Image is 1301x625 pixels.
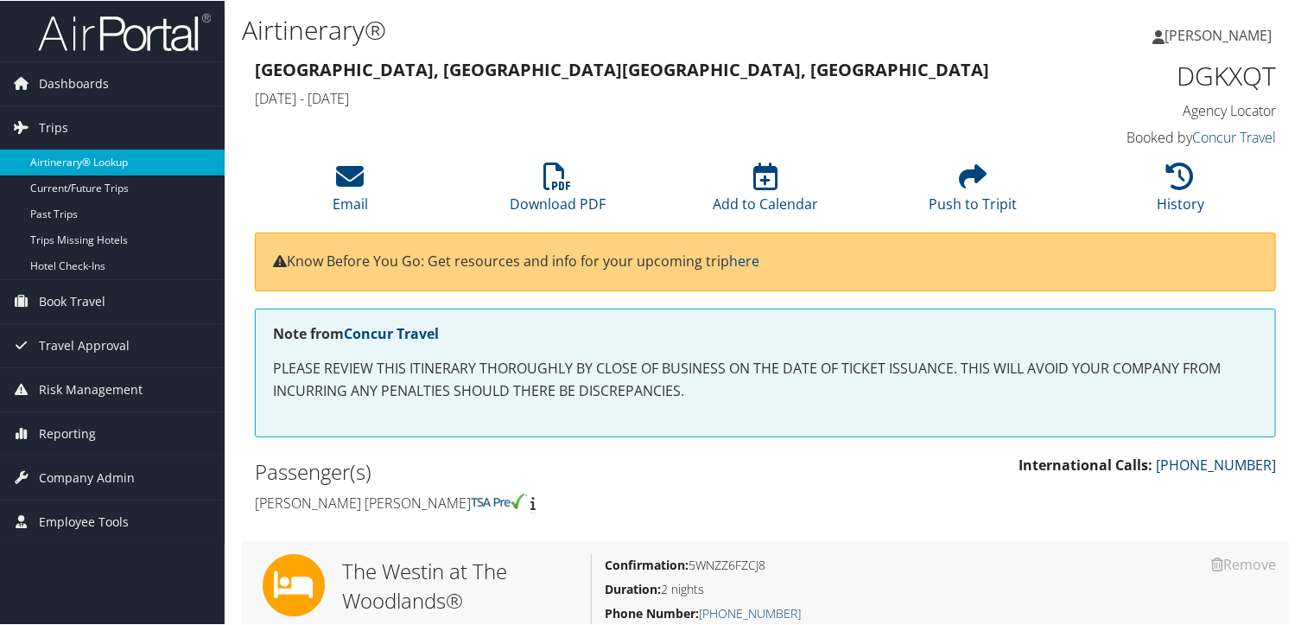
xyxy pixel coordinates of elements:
[39,500,129,543] span: Employee Tools
[273,250,1258,272] p: Know Before You Go: Get resources and info for your upcoming trip
[342,556,578,614] h2: The Westin at The Woodlands®
[39,105,68,149] span: Trips
[713,171,818,213] a: Add to Calendar
[510,171,606,213] a: Download PDF
[729,251,759,270] a: here
[1165,25,1272,44] span: [PERSON_NAME]
[1152,9,1289,61] a: [PERSON_NAME]
[255,456,752,486] h2: Passenger(s)
[242,11,940,48] h1: Airtinerary®
[605,556,1276,573] h5: 5WNZZ6FZCJ8
[1040,127,1276,146] h4: Booked by
[1157,171,1204,213] a: History
[333,171,368,213] a: Email
[1192,127,1276,146] a: Concur Travel
[1040,100,1276,119] h4: Agency Locator
[605,580,1276,597] h5: 2 nights
[255,57,989,80] strong: [GEOGRAPHIC_DATA], [GEOGRAPHIC_DATA] [GEOGRAPHIC_DATA], [GEOGRAPHIC_DATA]
[255,493,752,512] h4: [PERSON_NAME] [PERSON_NAME]
[39,279,105,322] span: Book Travel
[1019,455,1152,474] strong: International Calls:
[1156,455,1276,474] a: [PHONE_NUMBER]
[39,61,109,105] span: Dashboards
[1040,57,1276,93] h1: DGKXQT
[255,88,1014,107] h4: [DATE] - [DATE]
[605,580,661,596] strong: Duration:
[273,357,1258,401] p: PLEASE REVIEW THIS ITINERARY THOROUGHLY BY CLOSE OF BUSINESS ON THE DATE OF TICKET ISSUANCE. THIS...
[39,323,130,367] span: Travel Approval
[699,604,801,621] a: [PHONE_NUMBER]
[38,11,211,52] img: airportal-logo.png
[1211,554,1276,573] a: Remove
[605,604,699,621] strong: Phone Number:
[929,171,1017,213] a: Push to Tripit
[39,367,143,411] span: Risk Management
[39,411,96,455] span: Reporting
[605,556,689,572] strong: Confirmation:
[273,323,439,342] strong: Note from
[471,493,527,508] img: tsa-precheck.png
[344,323,439,342] a: Concur Travel
[39,456,135,499] span: Company Admin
